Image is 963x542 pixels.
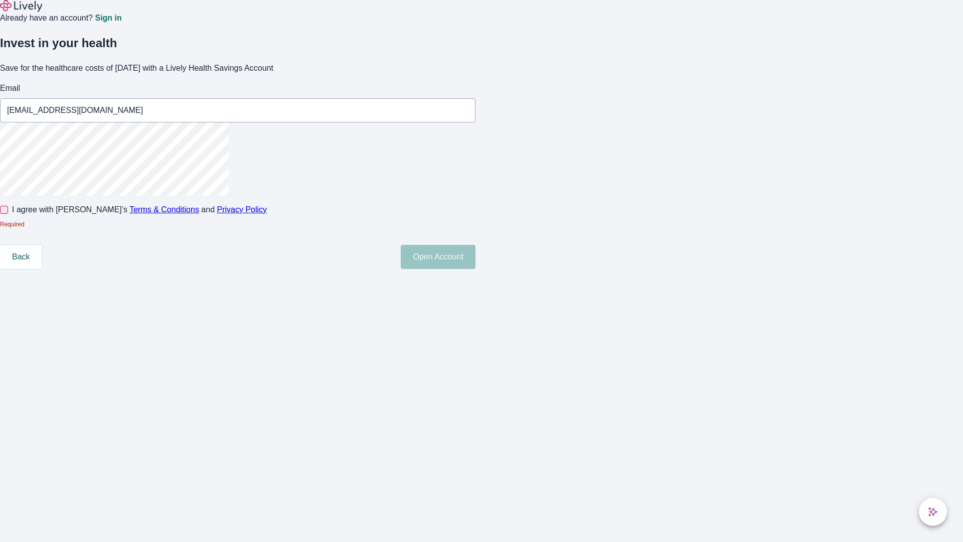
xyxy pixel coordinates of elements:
[95,14,121,22] a: Sign in
[129,205,199,214] a: Terms & Conditions
[217,205,267,214] a: Privacy Policy
[919,498,947,526] button: chat
[928,507,938,517] svg: Lively AI Assistant
[12,204,267,216] span: I agree with [PERSON_NAME]’s and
